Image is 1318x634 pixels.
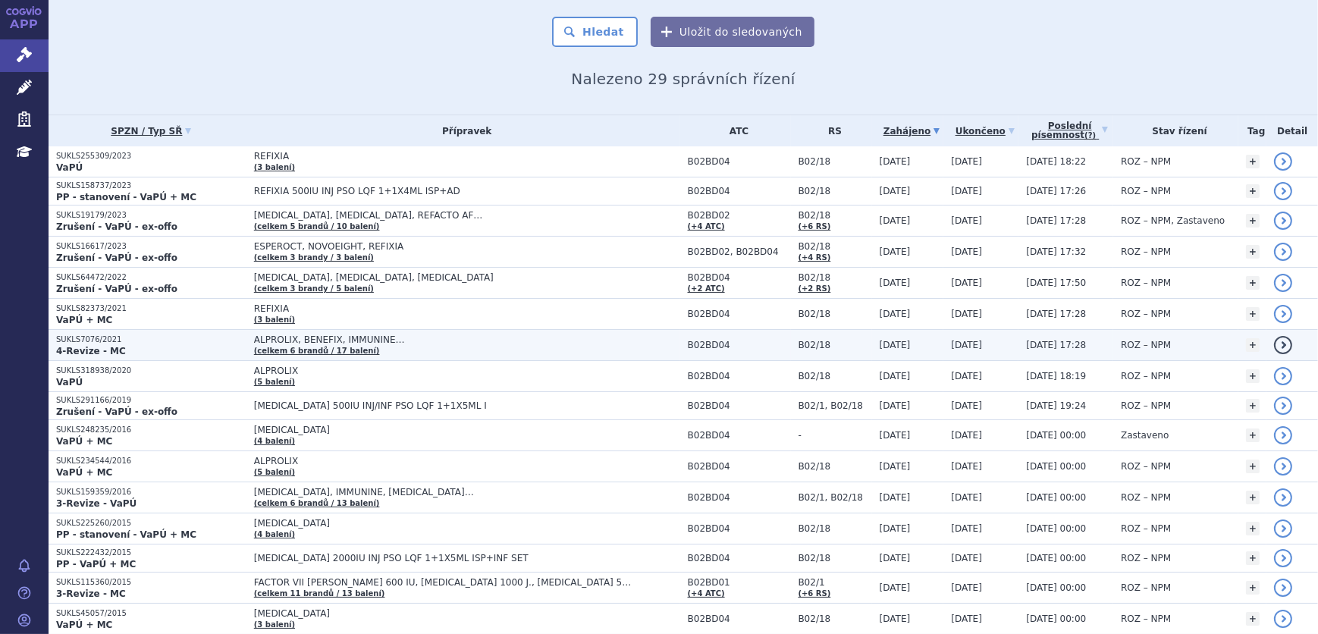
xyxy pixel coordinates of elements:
span: ROZ – NPM [1121,461,1171,472]
span: REFIXIA [254,151,633,162]
span: [DATE] [880,156,911,167]
span: [MEDICAL_DATA] 500IU INJ/INF PSO LQF 1+1X5ML I [254,400,633,411]
a: (+6 RS) [799,589,831,598]
span: ROZ – NPM [1121,340,1171,350]
span: [DATE] 00:00 [1026,523,1086,534]
span: ROZ – NPM [1121,614,1171,624]
strong: Zrušení - VaPÚ - ex-offo [56,406,177,417]
a: (+6 RS) [799,222,831,231]
th: RS [791,115,872,146]
span: [DATE] [880,400,911,411]
span: [DATE] [880,278,911,288]
span: B02BD04 [688,156,791,167]
span: [DATE] [880,461,911,472]
span: [DATE] [951,156,982,167]
a: (celkem 3 brandy / 3 balení) [254,253,374,262]
a: detail [1274,367,1292,385]
span: B02BD04 [688,553,791,563]
p: SUKLS222432/2015 [56,548,246,558]
span: [MEDICAL_DATA], [MEDICAL_DATA], [MEDICAL_DATA] [254,272,633,283]
span: [DATE] [880,614,911,624]
span: [MEDICAL_DATA], [MEDICAL_DATA], REFACTO AF… [254,210,633,221]
a: (+4 RS) [799,253,831,262]
a: detail [1274,579,1292,597]
span: ROZ – NPM [1121,492,1171,503]
a: detail [1274,336,1292,354]
span: B02/18 [799,614,872,624]
span: ROZ – NPM [1121,553,1171,563]
a: + [1246,428,1260,442]
span: B02/18 [799,553,872,563]
a: (+2 RS) [799,284,831,293]
a: + [1246,155,1260,168]
span: [MEDICAL_DATA] [254,425,633,435]
span: B02BD02, B02BD04 [688,246,791,257]
a: (celkem 3 brandy / 5 balení) [254,284,374,293]
a: (celkem 11 brandů / 13 balení) [254,589,385,598]
span: [DATE] [880,553,911,563]
span: [DATE] [951,461,982,472]
a: detail [1274,519,1292,538]
strong: VaPÚ + MC [56,436,112,447]
p: SUKLS7076/2021 [56,334,246,345]
a: + [1246,369,1260,383]
p: SUKLS158737/2023 [56,180,246,191]
a: + [1246,551,1260,565]
span: [DATE] 19:24 [1026,400,1086,411]
a: + [1246,245,1260,259]
a: + [1246,399,1260,413]
th: ATC [680,115,791,146]
a: (3 balení) [254,315,295,324]
span: B02/18 [799,461,872,472]
span: B02/18 [799,156,872,167]
span: B02BD01 [688,577,791,588]
span: [DATE] 00:00 [1026,461,1086,472]
a: (4 balení) [254,437,295,445]
p: SUKLS248235/2016 [56,425,246,435]
span: [DATE] [951,430,982,441]
a: (3 balení) [254,163,295,171]
button: Uložit do sledovaných [651,17,814,47]
a: detail [1274,182,1292,200]
span: B02/18 [799,272,872,283]
a: detail [1274,212,1292,230]
a: Zahájeno [880,121,944,142]
span: ROZ – NPM, Zastaveno [1121,215,1225,226]
th: Stav řízení [1113,115,1238,146]
a: (3 balení) [254,620,295,629]
span: [MEDICAL_DATA] [254,518,633,529]
strong: PP - stanovení - VaPÚ + MC [56,529,196,540]
span: [DATE] [951,215,982,226]
span: ROZ – NPM [1121,400,1171,411]
span: B02BD04 [688,186,791,196]
span: [DATE] 17:28 [1026,215,1086,226]
span: ROZ – NPM [1121,278,1171,288]
span: [DATE] [951,614,982,624]
span: B02/18 [799,186,872,196]
strong: 4-Revize - MC [56,346,126,356]
strong: VaPÚ + MC [56,315,112,325]
span: [DATE] [951,553,982,563]
a: detail [1274,305,1292,323]
a: (+4 ATC) [688,589,725,598]
span: B02BD04 [688,461,791,472]
a: + [1246,338,1260,352]
strong: Zrušení - VaPÚ - ex-offo [56,284,177,294]
span: [DATE] [951,340,982,350]
span: Nalezeno 29 správních řízení [571,70,795,88]
a: (+4 ATC) [688,222,725,231]
span: B02BD04 [688,430,791,441]
span: [DATE] [880,215,911,226]
span: [DATE] 00:00 [1026,492,1086,503]
span: ALPROLIX [254,456,633,466]
p: SUKLS291166/2019 [56,395,246,406]
a: + [1246,612,1260,626]
a: (celkem 6 brandů / 13 balení) [254,499,380,507]
p: SUKLS159359/2016 [56,487,246,497]
span: B02/18 [799,371,872,381]
span: [DATE] 00:00 [1026,614,1086,624]
span: [DATE] [951,523,982,534]
span: ROZ – NPM [1121,582,1171,593]
span: [DATE] [880,430,911,441]
span: [DATE] [951,400,982,411]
